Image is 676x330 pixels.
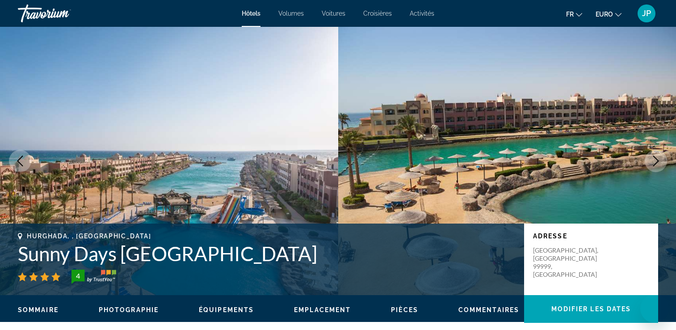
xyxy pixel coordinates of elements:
[18,306,59,314] button: Sommaire
[18,2,107,25] a: Travorium
[9,150,31,172] button: Image précédente
[458,306,519,314] button: Commentaires
[391,306,418,313] span: Pièces
[533,233,649,240] p: Adresse
[69,271,87,281] div: 4
[410,10,434,17] a: Activités
[199,306,254,314] button: Équipements
[71,270,116,284] img: TrustYou guest rating badge
[391,306,418,314] button: Pièces
[294,306,351,314] button: Emplacement
[294,306,351,313] span: Emplacement
[645,150,667,172] button: Image suivante
[99,306,159,314] button: Photographie
[99,306,159,313] span: Photographie
[635,4,658,23] button: Menu utilisateur
[27,233,151,240] span: Hurghada, , [GEOGRAPHIC_DATA]
[458,306,519,313] span: Commentaires
[566,8,582,21] button: Changer la langue
[524,295,658,323] button: Modifier les dates
[18,306,59,313] span: Sommaire
[278,10,304,17] a: Volumes
[242,10,260,17] a: Hôtels
[199,306,254,313] span: Équipements
[596,11,613,18] span: EURO
[596,8,621,21] button: Changer de devise
[640,294,669,323] iframe: Bouton de lancement de la fenêtre de messagerie
[551,305,631,313] span: Modifier les dates
[363,10,392,17] a: Croisières
[322,10,345,17] a: Voitures
[642,9,651,18] span: JP
[18,242,515,265] h1: Sunny Days [GEOGRAPHIC_DATA]
[533,246,605,279] p: [GEOGRAPHIC_DATA], [GEOGRAPHIC_DATA] 99999, [GEOGRAPHIC_DATA]
[566,11,574,18] span: Fr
